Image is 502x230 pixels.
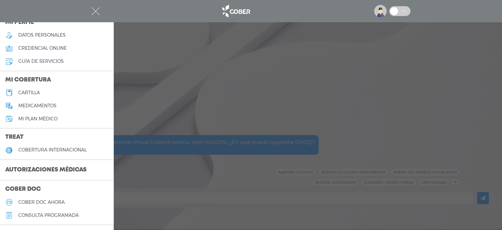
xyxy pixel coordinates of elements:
[219,3,253,19] img: logo_cober_home-white.png
[18,103,57,109] h5: medicamentos
[18,213,79,218] h5: consulta programada
[18,45,67,51] h5: credencial online
[18,90,40,96] h5: cartilla
[92,7,100,15] img: Cober_menu-close-white.svg
[18,116,58,122] h5: Mi plan médico
[374,5,387,17] img: profile-placeholder.svg
[18,59,64,64] h5: guía de servicios
[18,32,66,38] h5: datos personales
[18,147,87,153] h5: cobertura internacional
[18,200,65,205] h5: Cober doc ahora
